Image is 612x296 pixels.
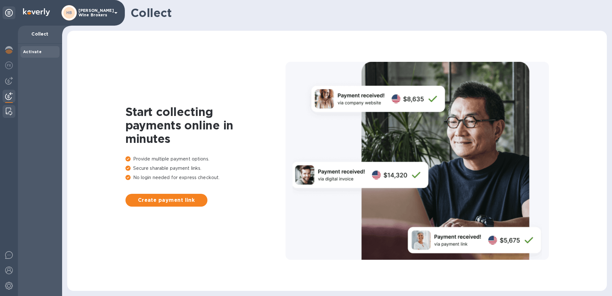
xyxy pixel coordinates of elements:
p: Secure sharable payment links. [125,165,286,172]
span: Create payment link [131,196,202,204]
iframe: Chat Widget [580,265,612,296]
img: Logo [23,8,50,16]
h1: Start collecting payments online in minutes [125,105,286,145]
img: Foreign exchange [5,62,13,69]
p: No login needed for express checkout. [125,174,286,181]
p: Collect [23,31,57,37]
p: [PERSON_NAME] Wine Brokers [78,8,110,17]
div: Unpin categories [3,6,15,19]
b: HB [66,10,72,15]
p: Provide multiple payment options. [125,156,286,162]
button: Create payment link [125,194,207,207]
b: Activate [23,49,42,54]
h1: Collect [131,6,602,20]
